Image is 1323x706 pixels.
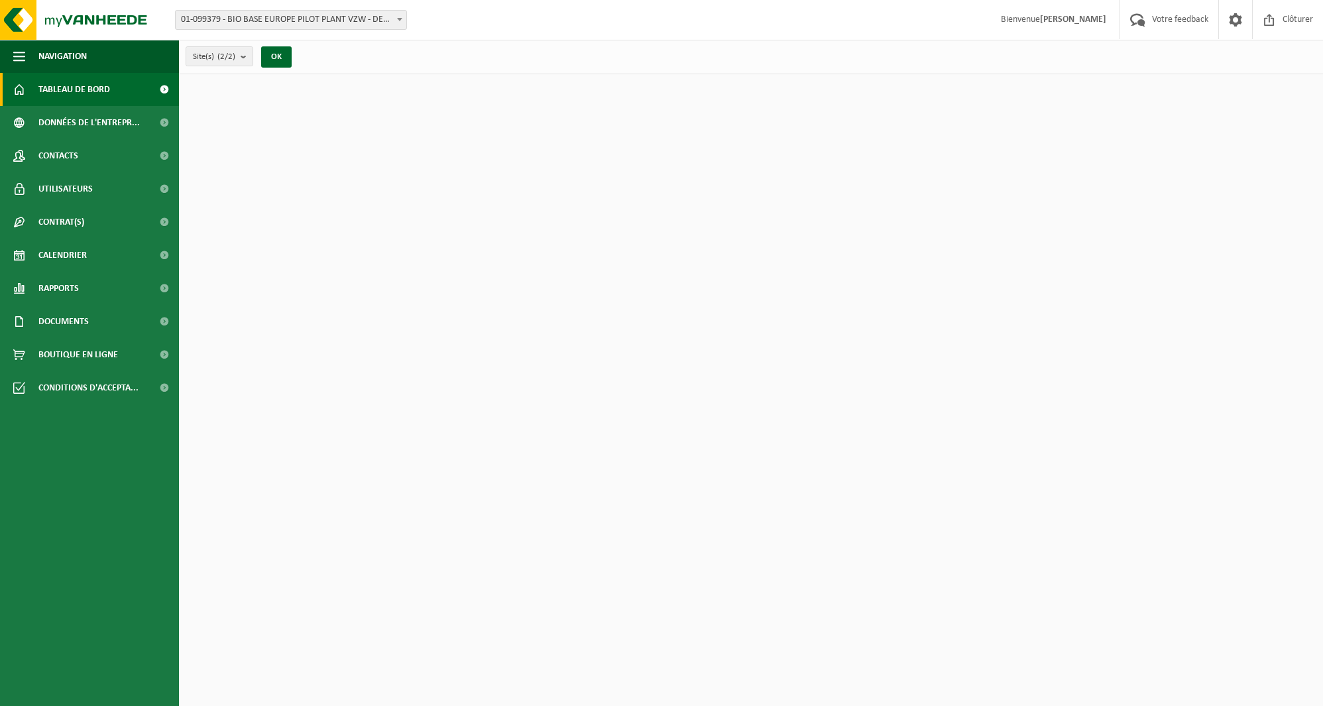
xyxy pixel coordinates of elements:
span: Tableau de bord [38,73,110,106]
span: Données de l'entrepr... [38,106,140,139]
button: OK [261,46,292,68]
span: Utilisateurs [38,172,93,206]
strong: [PERSON_NAME] [1040,15,1106,25]
span: Rapports [38,272,79,305]
span: Documents [38,305,89,338]
span: Contrat(s) [38,206,84,239]
span: Navigation [38,40,87,73]
button: Site(s)(2/2) [186,46,253,66]
span: Calendrier [38,239,87,272]
span: 01-099379 - BIO BASE EUROPE PILOT PLANT VZW - DESTELDONK [176,11,406,29]
span: Conditions d'accepta... [38,371,139,404]
span: Boutique en ligne [38,338,118,371]
span: 01-099379 - BIO BASE EUROPE PILOT PLANT VZW - DESTELDONK [175,10,407,30]
span: Contacts [38,139,78,172]
span: Site(s) [193,47,235,67]
count: (2/2) [217,52,235,61]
